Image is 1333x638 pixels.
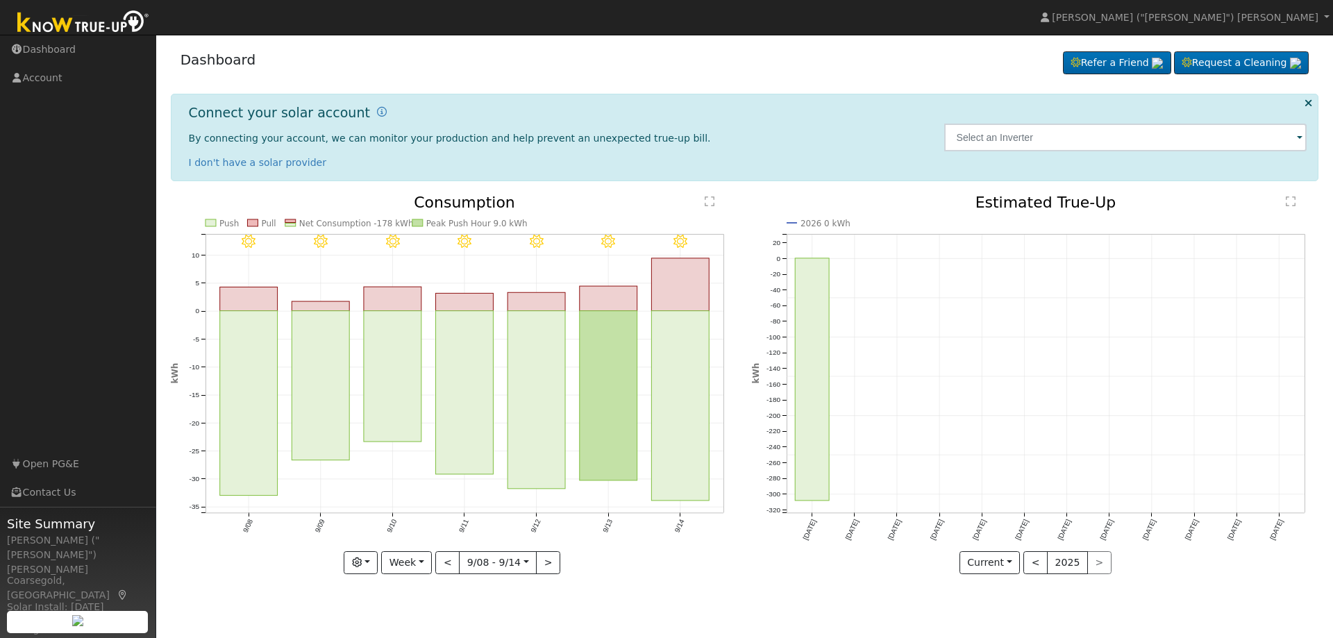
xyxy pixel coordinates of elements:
i: 9/11 - Clear [458,235,471,249]
text: -220 [766,428,780,435]
text:  [705,196,714,207]
text: -60 [771,302,781,310]
div: System Size: 16.40 kW [7,611,149,626]
text: -10 [189,363,199,371]
text: -80 [771,317,781,325]
text: -180 [766,396,780,404]
rect: onclick="" [508,311,565,489]
text: Pull [261,219,276,228]
text: -200 [766,412,780,419]
i: 9/08 - Clear [242,235,255,249]
button: < [1023,551,1048,575]
text: 0 [776,255,780,262]
text: -20 [189,419,199,427]
text: 9/11 [458,518,470,534]
text: 5 [195,279,199,287]
text: 9/13 [601,518,614,534]
text: -35 [189,503,199,511]
text: [DATE] [1268,519,1284,542]
text: 10 [191,251,199,259]
rect: onclick="" [508,293,565,311]
rect: onclick="" [651,311,709,501]
text: [DATE] [1057,519,1073,542]
text: [DATE] [1184,519,1200,542]
text: -15 [189,392,199,399]
text: Peak Push Hour 9.0 kWh [426,219,528,228]
text: [DATE] [1014,519,1030,542]
text: -25 [189,447,199,455]
i: 9/12 - Clear [530,235,544,249]
text: Estimated True-Up [975,194,1116,211]
text: -260 [766,459,780,467]
text: -5 [193,335,199,343]
text: Net Consumption -178 kWh [299,219,413,228]
i: 9/13 - Clear [601,235,615,249]
a: Refer a Friend [1063,51,1171,75]
h1: Connect your solar account [189,105,370,121]
text: -30 [189,476,199,483]
text: 9/09 [313,518,326,534]
text: Consumption [414,194,515,211]
a: Dashboard [181,51,256,68]
rect: onclick="" [292,311,349,460]
text: -300 [766,490,780,498]
i: 9/14 - Clear [673,235,687,249]
rect: onclick="" [292,301,349,311]
rect: onclick="" [219,311,277,496]
text: [DATE] [929,519,945,542]
img: retrieve [1152,58,1163,69]
button: 9/08 - 9/14 [459,551,537,575]
text: [DATE] [887,519,903,542]
img: retrieve [1290,58,1301,69]
text: [DATE] [971,519,987,542]
rect: onclick="" [795,258,829,501]
i: 9/10 - Clear [385,235,399,249]
text: 0 [195,308,199,315]
text: -160 [766,380,780,388]
text: 9/10 [385,518,398,534]
button: 2025 [1047,551,1088,575]
button: Current [959,551,1021,575]
img: Know True-Up [10,8,156,39]
text: kWh [751,363,761,384]
rect: onclick="" [651,258,709,311]
text: -40 [771,286,781,294]
text: 20 [773,239,781,246]
text: -140 [766,364,780,372]
text: 9/14 [673,518,686,534]
text: 9/12 [529,518,542,534]
div: Solar Install: [DATE] [7,600,149,614]
rect: onclick="" [364,287,421,311]
text: kWh [170,363,180,384]
text: -240 [766,444,780,451]
input: Select an Inverter [944,124,1307,151]
text: [DATE] [1141,519,1157,542]
button: < [435,551,460,575]
text: 2026 0 kWh [800,219,850,228]
text: -100 [766,333,780,341]
button: > [536,551,560,575]
rect: onclick="" [435,311,493,474]
rect: onclick="" [580,311,637,480]
span: By connecting your account, we can monitor your production and help prevent an unexpected true-up... [189,133,711,144]
text: -280 [766,475,780,482]
div: [PERSON_NAME] ("[PERSON_NAME]") [PERSON_NAME] [7,533,149,577]
text: 9/08 [242,518,254,534]
img: retrieve [72,615,83,626]
rect: onclick="" [219,287,277,311]
text:  [1286,196,1296,207]
a: I don't have a solar provider [189,157,327,168]
span: Site Summary [7,514,149,533]
span: [PERSON_NAME] ("[PERSON_NAME]") [PERSON_NAME] [1052,12,1318,23]
button: Week [381,551,432,575]
text: [DATE] [801,519,817,542]
i: 9/09 - Clear [314,235,328,249]
text: -20 [771,271,781,278]
text: -120 [766,349,780,357]
rect: onclick="" [364,311,421,442]
a: Map [117,589,129,601]
a: Request a Cleaning [1174,51,1309,75]
text: [DATE] [1226,519,1242,542]
text: [DATE] [1099,519,1115,542]
div: Coarsegold, [GEOGRAPHIC_DATA] [7,573,149,603]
